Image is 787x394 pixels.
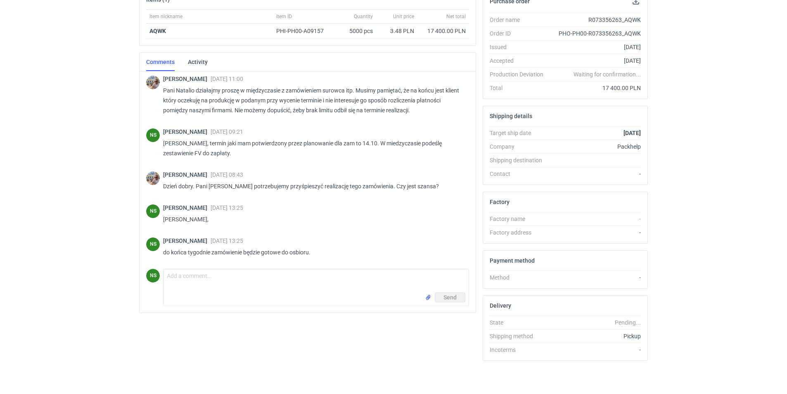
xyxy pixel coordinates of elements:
div: Target ship date [490,129,550,137]
div: Factory name [490,215,550,223]
span: Item nickname [149,13,183,20]
div: R073356263_AQWK [550,16,641,24]
em: Pending... [615,319,641,326]
div: State [490,318,550,327]
p: Pani Natalio działajmy proszę w międzyczasie z zamówieniem surowca itp. Musimy pamiętać, że na ko... [163,85,462,115]
h2: Payment method [490,257,535,264]
div: Packhelp [550,142,641,151]
span: Send [443,294,457,300]
img: Michał Palasek [146,171,160,185]
figcaption: NS [146,204,160,218]
div: - [550,273,641,282]
span: [DATE] 09:21 [211,128,243,135]
div: Production Deviation [490,70,550,78]
em: Waiting for confirmation... [574,70,641,78]
div: Shipping method [490,332,550,340]
div: PHO-PH00-R073356263_AQWK [550,29,641,38]
div: - [550,228,641,237]
a: Comments [146,53,175,71]
div: Pickup [550,332,641,340]
span: Unit price [393,13,414,20]
div: Natalia Stępak [146,128,160,142]
div: 17 400.00 PLN [421,27,466,35]
a: Activity [188,53,208,71]
div: Company [490,142,550,151]
figcaption: NS [146,237,160,251]
div: Order name [490,16,550,24]
span: [DATE] 13:25 [211,237,243,244]
div: [DATE] [550,43,641,51]
div: - [550,346,641,354]
div: Contact [490,170,550,178]
div: Shipping destination [490,156,550,164]
span: [PERSON_NAME] [163,237,211,244]
div: Natalia Stępak [146,204,160,218]
span: [DATE] 08:43 [211,171,243,178]
span: Quantity [354,13,373,20]
div: - [550,170,641,178]
strong: AQWK [149,28,166,34]
div: 3.48 PLN [379,27,414,35]
p: Dzień dobry. Pani [PERSON_NAME] potrzebujemy przyśpieszyć realizację tego zamówienia. Czy jest sz... [163,181,462,191]
img: Michał Palasek [146,76,160,89]
figcaption: NS [146,128,160,142]
p: [PERSON_NAME], [163,214,462,224]
div: 5000 pcs [335,24,376,39]
span: [DATE] 13:25 [211,204,243,211]
div: 17 400.00 PLN [550,84,641,92]
p: [PERSON_NAME], termin jaki mam potwierdzony przez planowanie dla zam to 14.10. W miedzyczasie pod... [163,138,462,158]
span: [DATE] 11:00 [211,76,243,82]
span: [PERSON_NAME] [163,204,211,211]
h2: Factory [490,199,510,205]
div: Accepted [490,57,550,65]
div: Factory address [490,228,550,237]
span: [PERSON_NAME] [163,128,211,135]
div: Method [490,273,550,282]
div: Incoterms [490,346,550,354]
div: - [550,215,641,223]
button: Send [435,292,465,302]
span: [PERSON_NAME] [163,171,211,178]
div: Natalia Stępak [146,237,160,251]
div: Natalia Stępak [146,269,160,282]
div: Issued [490,43,550,51]
div: Order ID [490,29,550,38]
div: PHI-PH00-A09157 [276,27,332,35]
div: Total [490,84,550,92]
div: [DATE] [550,57,641,65]
span: Item ID [276,13,292,20]
span: Net total [446,13,466,20]
strong: [DATE] [623,130,641,136]
figcaption: NS [146,269,160,282]
span: [PERSON_NAME] [163,76,211,82]
h2: Delivery [490,302,511,309]
h2: Shipping details [490,113,532,119]
p: do końca tygodnie zamówienie będzie gotowe do osbioru. [163,247,462,257]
